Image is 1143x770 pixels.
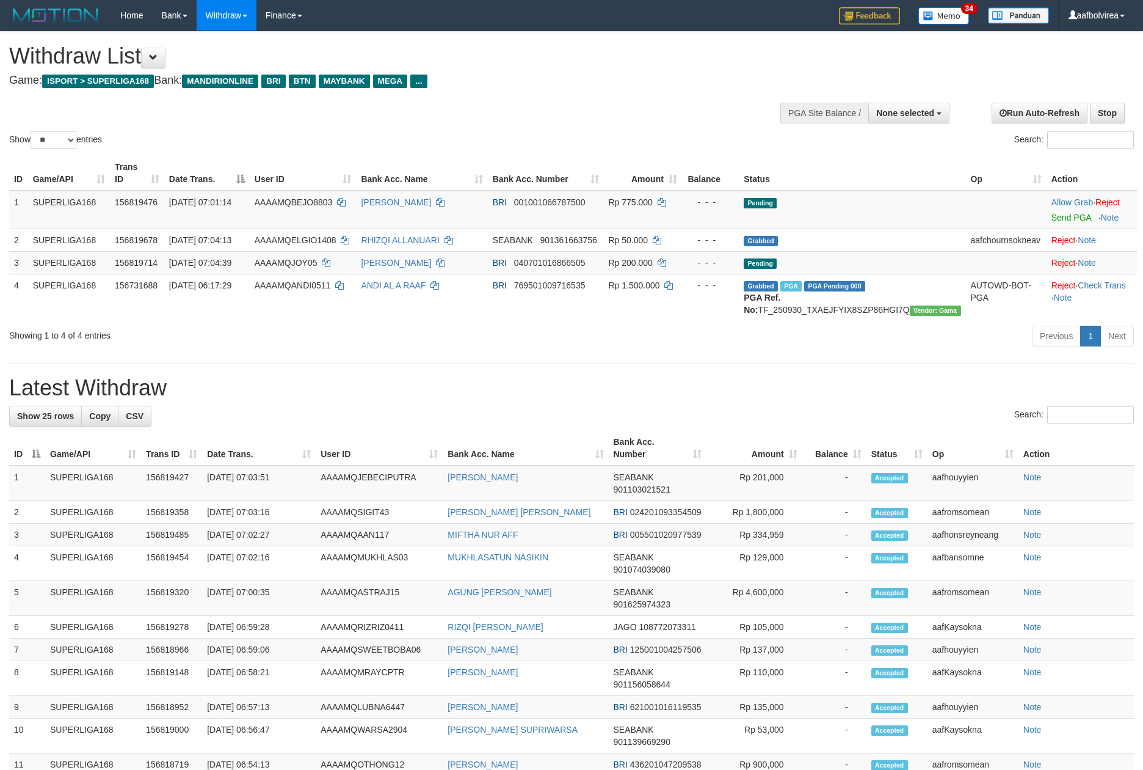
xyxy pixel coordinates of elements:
[802,696,866,719] td: -
[1051,235,1076,245] a: Reject
[42,75,154,88] span: ISPORT > SUPERLIGA168
[871,703,908,713] span: Accepted
[45,466,141,501] td: SUPERLIGA168
[871,508,908,518] span: Accepted
[927,524,1018,546] td: aafhonsreyneang
[802,616,866,639] td: -
[614,507,628,517] span: BRI
[614,599,670,609] span: Copy 901625974323 to clipboard
[9,6,102,24] img: MOTION_logo.png
[31,131,76,149] select: Showentries
[9,661,45,696] td: 8
[373,75,408,88] span: MEGA
[169,258,231,268] span: [DATE] 07:04:39
[126,411,143,421] span: CSV
[868,103,949,123] button: None selected
[609,197,653,207] span: Rp 775.000
[687,257,734,269] div: - - -
[992,103,1087,123] a: Run Auto-Refresh
[141,431,202,466] th: Trans ID: activate to sort column ascending
[115,280,158,290] span: 156731688
[448,530,518,540] a: MIFTHA NUR AFF
[927,431,1018,466] th: Op: activate to sort column ascending
[706,501,802,524] td: Rp 1,800,000
[682,156,739,191] th: Balance
[802,431,866,466] th: Balance: activate to sort column ascending
[839,7,900,24] img: Feedback.jpg
[614,737,670,747] span: Copy 901139669290 to clipboard
[361,235,439,245] a: RHIZQI ALLANUARI
[1090,103,1125,123] a: Stop
[1078,235,1096,245] a: Note
[488,156,604,191] th: Bank Acc. Number: activate to sort column ascending
[966,229,1047,251] td: aafchournsokneav
[9,274,28,321] td: 4
[927,719,1018,754] td: aafKaysokna
[110,156,164,191] th: Trans ID: activate to sort column ascending
[45,661,141,696] td: SUPERLIGA168
[28,229,110,251] td: SUPERLIGA168
[410,75,427,88] span: ...
[961,3,978,14] span: 34
[255,280,331,290] span: AAAAMQANDI0511
[1018,431,1134,466] th: Action
[1051,258,1076,268] a: Reject
[141,616,202,639] td: 156819278
[28,274,110,321] td: SUPERLIGA168
[89,411,111,421] span: Copy
[141,524,202,546] td: 156819485
[361,197,431,207] a: [PERSON_NAME]
[614,552,654,562] span: SEABANK
[1047,156,1137,191] th: Action
[9,616,45,639] td: 6
[28,251,110,274] td: SUPERLIGA168
[706,639,802,661] td: Rp 137,000
[1047,131,1134,149] input: Search:
[744,258,777,269] span: Pending
[443,431,608,466] th: Bank Acc. Name: activate to sort column ascending
[630,760,702,769] span: Copy 436201047209538 to clipboard
[1023,552,1042,562] a: Note
[630,702,702,712] span: Copy 621001016119535 to clipboard
[802,719,866,754] td: -
[361,280,426,290] a: ANDI AL A RAAF
[927,581,1018,616] td: aafromsomean
[614,530,628,540] span: BRI
[609,235,648,245] span: Rp 50.000
[871,588,908,598] span: Accepted
[316,524,443,546] td: AAAAMQAAN117
[9,696,45,719] td: 9
[141,581,202,616] td: 156819320
[871,668,908,678] span: Accepted
[739,156,965,191] th: Status
[988,7,1049,24] img: panduan.png
[706,546,802,581] td: Rp 129,000
[1023,622,1042,632] a: Note
[316,581,443,616] td: AAAAMQASTRAJ15
[687,234,734,246] div: - - -
[876,108,934,118] span: None selected
[706,696,802,719] td: Rp 135,000
[9,156,28,191] th: ID
[182,75,258,88] span: MANDIRIONLINE
[706,431,802,466] th: Amount: activate to sort column ascending
[9,75,750,87] h4: Game: Bank:
[448,552,548,562] a: MUKHLASATUN NASIKIN
[250,156,357,191] th: User ID: activate to sort column ascending
[1023,587,1042,597] a: Note
[448,760,518,769] a: [PERSON_NAME]
[1078,280,1126,290] a: Check Trans
[706,661,802,696] td: Rp 110,000
[1100,326,1134,346] a: Next
[9,501,45,524] td: 2
[9,431,45,466] th: ID: activate to sort column descending
[118,406,151,427] a: CSV
[316,639,443,661] td: AAAAMQSWEETBOBA06
[202,639,316,661] td: [DATE] 06:59:06
[614,760,628,769] span: BRI
[614,725,654,735] span: SEABANK
[871,623,908,633] span: Accepted
[448,725,578,735] a: [PERSON_NAME] SUPRIWARSA
[1047,251,1137,274] td: ·
[9,524,45,546] td: 3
